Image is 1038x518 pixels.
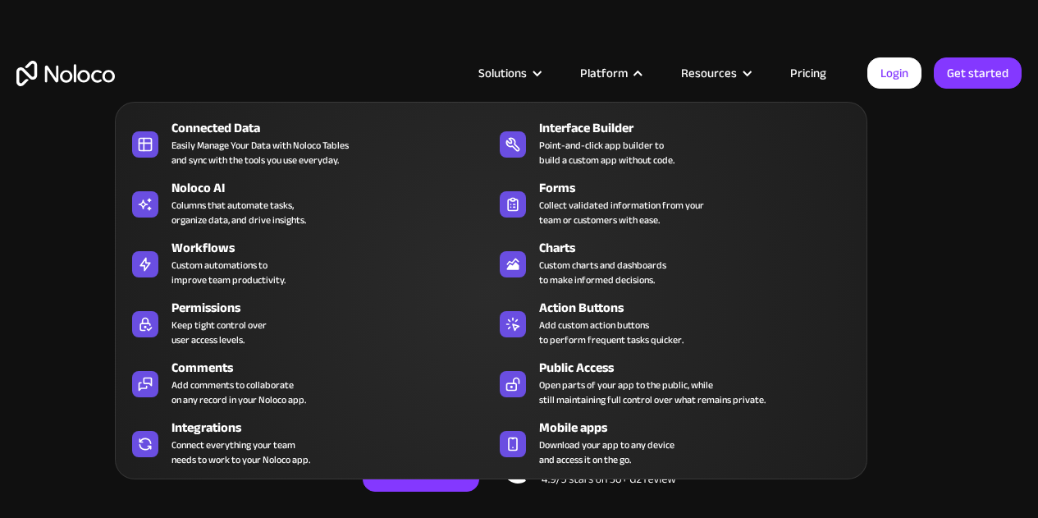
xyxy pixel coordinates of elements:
h2: Business Apps for Teams [16,194,1022,325]
div: Charts [539,238,866,258]
div: Platform [560,62,661,84]
div: Forms [539,178,866,198]
div: Action Buttons [539,298,866,318]
div: Connect everything your team needs to work to your Noloco app. [171,438,310,467]
div: Custom charts and dashboards to make informed decisions. [539,258,666,287]
a: Noloco AIColumns that automate tasks,organize data, and drive insights. [124,175,491,231]
a: Pricing [770,62,847,84]
span: Download your app to any device and access it on the go. [539,438,674,467]
a: Public AccessOpen parts of your app to the public, whilestill maintaining full control over what ... [492,355,858,410]
div: Open parts of your app to the public, while still maintaining full control over what remains priv... [539,378,766,407]
div: Custom automations to improve team productivity. [171,258,286,287]
a: Get started [934,57,1022,89]
div: Public Access [539,358,866,378]
div: Integrations [171,418,498,438]
div: Point-and-click app builder to build a custom app without code. [539,138,674,167]
a: FormsCollect validated information from yourteam or customers with ease. [492,175,858,231]
div: Resources [681,62,737,84]
div: Comments [171,358,498,378]
a: IntegrationsConnect everything your teamneeds to work to your Noloco app. [124,415,491,470]
a: Connected DataEasily Manage Your Data with Noloco Tablesand sync with the tools you use everyday. [124,115,491,171]
a: Action ButtonsAdd custom action buttonsto perform frequent tasks quicker. [492,295,858,351]
a: Interface BuilderPoint-and-click app builder tobuild a custom app without code. [492,115,858,171]
div: Connected Data [171,118,498,138]
a: PermissionsKeep tight control overuser access levels. [124,295,491,351]
a: ChartsCustom charts and dashboardsto make informed decisions. [492,235,858,291]
div: Platform [580,62,628,84]
h1: Custom No-Code Business Apps Platform [16,164,1022,177]
div: Resources [661,62,770,84]
div: Workflows [171,238,498,258]
div: Mobile apps [539,418,866,438]
div: Keep tight control over user access levels. [171,318,267,347]
div: Permissions [171,298,498,318]
div: Noloco AI [171,178,498,198]
div: Solutions [478,62,527,84]
a: WorkflowsCustom automations toimprove team productivity. [124,235,491,291]
a: CommentsAdd comments to collaborateon any record in your Noloco app. [124,355,491,410]
nav: Platform [115,79,867,479]
div: Solutions [458,62,560,84]
a: Login [867,57,921,89]
div: Add comments to collaborate on any record in your Noloco app. [171,378,306,407]
div: Easily Manage Your Data with Noloco Tables and sync with the tools you use everyday. [171,138,349,167]
a: Mobile appsDownload your app to any deviceand access it on the go. [492,415,858,470]
div: Interface Builder [539,118,866,138]
div: Add custom action buttons to perform frequent tasks quicker. [539,318,684,347]
div: Columns that automate tasks, organize data, and drive insights. [171,198,306,227]
a: home [16,61,115,86]
div: Collect validated information from your team or customers with ease. [539,198,704,227]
